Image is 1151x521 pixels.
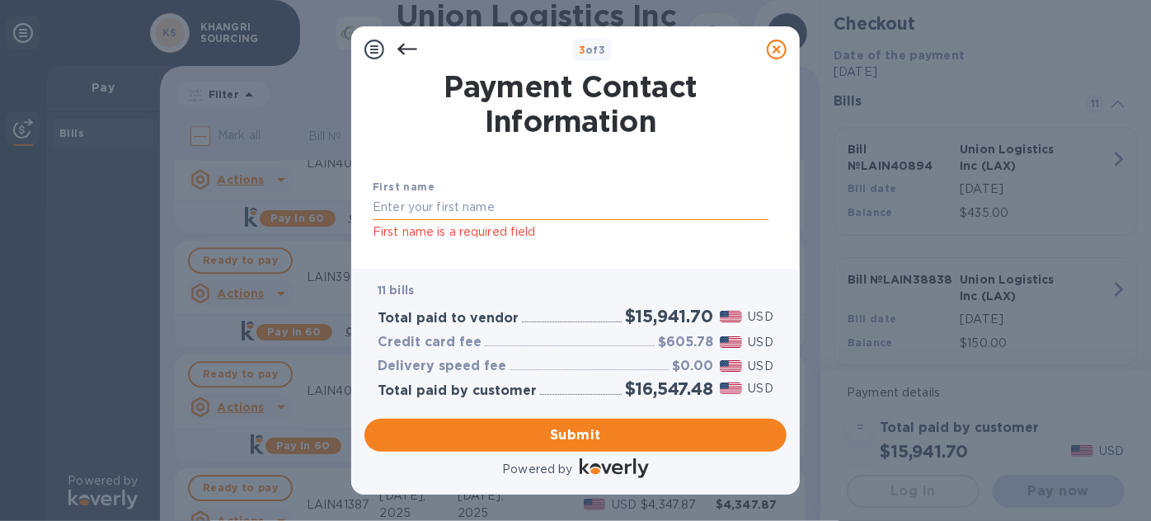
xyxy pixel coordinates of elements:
img: Logo [580,458,649,478]
p: Powered by [502,461,572,478]
h3: Total paid by customer [378,383,537,399]
p: USD [749,308,773,326]
h3: Delivery speed fee [378,359,506,374]
span: 3 [579,44,585,56]
h2: $15,941.70 [625,306,713,326]
img: USD [720,311,742,322]
h3: $0.00 [672,359,713,374]
h2: $16,547.48 [625,378,713,399]
img: USD [720,360,742,372]
b: 11 bills [378,284,414,297]
p: USD [749,380,773,397]
img: USD [720,336,742,348]
b: First name [373,181,435,193]
img: USD [720,383,742,394]
span: Submit [378,425,773,445]
h1: Payment Contact Information [373,69,768,138]
h3: Total paid to vendor [378,311,519,326]
b: of 3 [579,44,606,56]
h3: Credit card fee [378,335,482,350]
h3: $605.78 [658,335,713,350]
p: First name is a required field [373,223,768,242]
p: USD [749,358,773,375]
p: USD [749,334,773,351]
input: Enter your first name [373,195,768,220]
button: Submit [364,419,787,452]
